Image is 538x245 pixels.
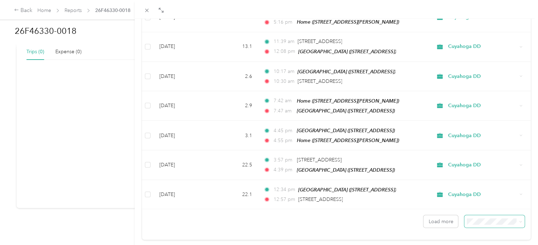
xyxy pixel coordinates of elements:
[274,156,294,164] span: 3:57 pm
[274,127,294,134] span: 4:45 pm
[209,32,258,61] td: 13.1
[297,108,395,113] span: [GEOGRAPHIC_DATA] ([STREET_ADDRESS])
[297,68,395,74] span: [GEOGRAPHIC_DATA] ([STREET_ADDRESS])
[297,19,399,25] span: Home ([STREET_ADDRESS][PERSON_NAME])
[154,91,209,121] td: [DATE]
[209,150,258,179] td: 22.5
[154,180,209,209] td: [DATE]
[448,161,517,169] span: Cuyahoga DD
[154,150,209,179] td: [DATE]
[423,215,458,227] button: Load more
[274,97,294,104] span: 7:42 am
[297,38,342,44] span: [STREET_ADDRESS]
[274,48,295,55] span: 12:08 pm
[499,206,538,245] iframe: Everlance-gr Chat Button Frame
[274,107,294,115] span: 7:47 am
[298,49,396,54] span: [GEOGRAPHIC_DATA] ([STREET_ADDRESS])
[209,62,258,91] td: 2.6
[274,18,294,26] span: 5:16 pm
[274,38,294,45] span: 11:39 am
[297,137,399,143] span: Home ([STREET_ADDRESS][PERSON_NAME])
[448,72,517,80] span: Cuyahoga DD
[297,127,395,133] span: [GEOGRAPHIC_DATA] ([STREET_ADDRESS])
[297,98,399,103] span: Home ([STREET_ADDRESS][PERSON_NAME])
[274,67,294,75] span: 10:17 am
[448,102,517,109] span: Cuyahoga DD
[448,43,517,50] span: Cuyahoga DD
[297,157,342,163] span: [STREET_ADDRESS]
[297,167,395,172] span: [GEOGRAPHIC_DATA] ([STREET_ADDRESS])
[209,180,258,209] td: 22.1
[274,195,295,203] span: 12:57 pm
[298,186,396,192] span: [GEOGRAPHIC_DATA] ([STREET_ADDRESS])
[154,121,209,150] td: [DATE]
[448,131,517,139] span: Cuyahoga DD
[154,62,209,91] td: [DATE]
[154,32,209,61] td: [DATE]
[274,166,294,173] span: 4:39 pm
[209,121,258,150] td: 3.1
[297,78,342,84] span: [STREET_ADDRESS]
[274,77,294,85] span: 10:30 am
[209,91,258,121] td: 2.9
[274,136,294,144] span: 4:55 pm
[274,185,295,193] span: 12:34 pm
[448,190,517,198] span: Cuyahoga DD
[298,196,343,202] span: [STREET_ADDRESS]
